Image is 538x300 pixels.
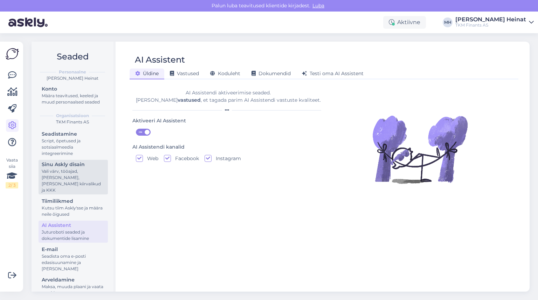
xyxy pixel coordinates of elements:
[171,155,199,162] label: Facebook
[39,221,108,243] a: AI AssistentJuturoboti seaded ja dokumentide lisamine
[135,53,185,66] div: AI Assistent
[42,130,105,138] div: Seadistamine
[39,275,108,297] a: ArveldamineMaksa, muuda plaani ja vaata arveid
[132,117,186,125] div: Aktiveeri AI Assistent
[383,16,426,29] div: Aktiivne
[37,50,108,63] h2: Seaded
[6,182,18,188] div: 2 / 3
[59,69,86,75] b: Personaalne
[6,47,19,60] img: Askly Logo
[42,168,105,193] div: Vali värv, tööajad, [PERSON_NAME], [PERSON_NAME] kiirvalikud ja KKK
[178,97,201,103] b: vastused
[42,138,105,157] div: Script, õpetused ja sotsiaalmeedia integreerimine
[251,70,291,77] span: Dokumendid
[42,253,105,272] div: Seadista oma e-posti edasisuunamine ja [PERSON_NAME]
[210,70,240,77] span: Koduleht
[42,198,105,205] div: Tiimiliikmed
[443,17,453,27] div: MH
[37,119,108,125] div: TKM Finants AS
[42,246,105,253] div: E-mail
[132,143,185,151] div: AI Assistendi kanalid
[42,229,105,242] div: Juturoboti seaded ja dokumentide lisamine
[135,70,159,77] span: Üldine
[455,17,526,22] div: [PERSON_NAME] Heinat
[212,155,241,162] label: Instagram
[56,113,89,119] b: Organisatsioon
[39,160,108,194] a: Sinu Askly disainVali värv, tööajad, [PERSON_NAME], [PERSON_NAME] kiirvalikud ja KKK
[39,245,108,273] a: E-mailSeadista oma e-posti edasisuunamine ja [PERSON_NAME]
[42,205,105,217] div: Kutsu tiim Askly'sse ja määra neile õigused
[455,17,534,28] a: [PERSON_NAME] HeinatTKM Finants AS
[37,75,108,81] div: [PERSON_NAME] Heinat
[455,22,526,28] div: TKM Finants AS
[42,276,105,284] div: Arveldamine
[39,84,108,106] a: KontoMäära teavitused, keeled ja muud personaalsed seaded
[42,161,105,168] div: Sinu Askly disain
[371,100,469,198] img: Illustration
[132,89,324,104] div: AI Assistendi aktiveerimise seaded. [PERSON_NAME] , et tagada parim AI Assistendi vastuste kvalit...
[170,70,199,77] span: Vastused
[42,85,105,93] div: Konto
[143,155,158,162] label: Web
[302,70,364,77] span: Testi oma AI Assistent
[39,129,108,158] a: SeadistamineScript, õpetused ja sotsiaalmeedia integreerimine
[310,2,326,9] span: Luba
[39,197,108,219] a: TiimiliikmedKutsu tiim Askly'sse ja määra neile õigused
[6,157,18,188] div: Vaata siia
[42,93,105,105] div: Määra teavitused, keeled ja muud personaalsed seaded
[136,129,145,135] span: ON
[42,222,105,229] div: AI Assistent
[42,284,105,296] div: Maksa, muuda plaani ja vaata arveid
